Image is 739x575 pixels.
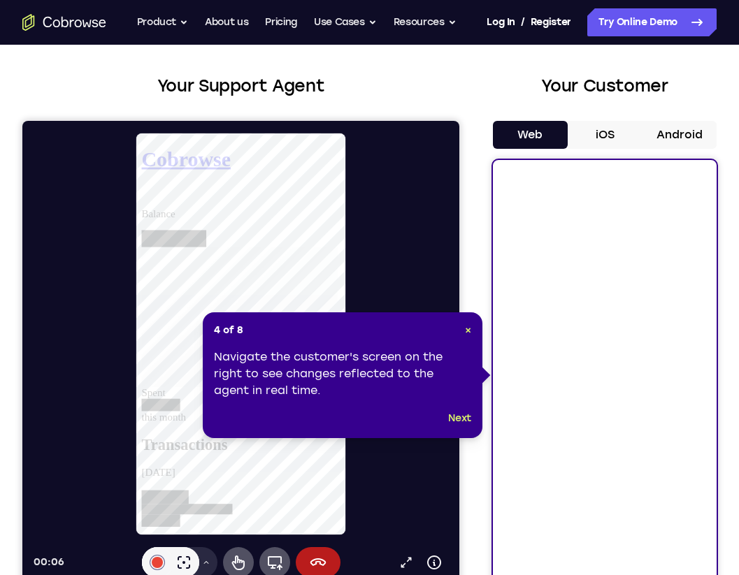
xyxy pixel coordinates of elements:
[22,14,106,31] a: Go to the home page
[173,426,195,457] button: Drawing tools menu
[370,428,398,456] a: Popout
[273,426,318,457] button: End session
[120,426,150,457] button: Annotations color
[22,73,459,99] h2: Your Support Agent
[448,410,471,427] button: Next
[137,8,189,36] button: Product
[493,121,568,149] button: Web
[201,426,231,457] button: Remote control
[521,14,525,31] span: /
[314,8,377,36] button: Use Cases
[587,8,717,36] a: Try Online Demo
[398,428,426,456] button: Device info
[214,323,243,337] span: 4 of 8
[146,426,177,457] button: Laser pointer
[493,73,717,99] h2: Your Customer
[214,349,471,399] div: Navigate the customer's screen on the right to see changes reflected to the agent in real time.
[394,8,457,36] button: Resources
[265,8,297,36] a: Pricing
[487,8,515,36] a: Log In
[568,121,643,149] button: iOS
[642,121,717,149] button: Android
[465,324,471,336] span: ×
[205,8,248,36] a: About us
[531,8,571,36] a: Register
[465,323,471,337] button: Close Tour
[237,426,268,457] button: Full device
